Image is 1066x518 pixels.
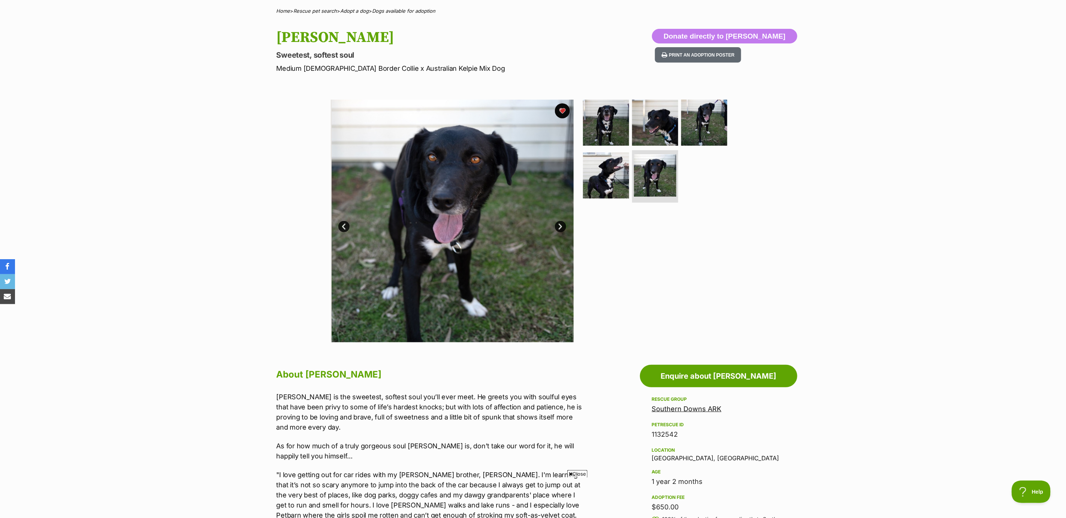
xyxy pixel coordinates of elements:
[655,47,741,63] button: Print an adoption poster
[652,446,785,461] div: [GEOGRAPHIC_DATA], [GEOGRAPHIC_DATA]
[583,152,629,199] img: Photo of Freddie
[652,494,785,500] div: Adoption fee
[640,365,797,387] a: Enquire about [PERSON_NAME]
[1012,481,1051,503] iframe: Help Scout Beacon - Open
[634,154,676,197] img: Photo of Freddie
[372,8,436,14] a: Dogs available for adoption
[652,29,797,44] button: Donate directly to [PERSON_NAME]
[652,502,785,512] div: $650.00
[632,100,678,146] img: Photo of Freddie
[277,50,594,60] p: Sweetest, softest soul
[567,470,588,478] span: Close
[583,100,629,146] img: Photo of Freddie
[652,469,785,475] div: Age
[332,100,574,342] img: Photo of Freddie
[555,221,566,232] a: Next
[652,422,785,428] div: PetRescue ID
[652,429,785,440] div: 1132542
[277,392,586,432] p: [PERSON_NAME] is the sweetest, softest soul you’ll ever meet. He greets you with soulful eyes tha...
[277,29,594,46] h1: [PERSON_NAME]
[258,8,809,14] div: > > >
[277,366,586,383] h2: About [PERSON_NAME]
[652,396,785,402] div: Rescue group
[652,447,785,453] div: Location
[652,476,785,487] div: 1 year 2 months
[397,481,670,514] iframe: Advertisement
[681,100,727,146] img: Photo of Freddie
[555,103,570,118] button: favourite
[294,8,337,14] a: Rescue pet search
[277,8,290,14] a: Home
[277,441,586,461] p: As for how much of a truly gorgeous soul [PERSON_NAME] is, don’t take our word for it, he will ha...
[338,221,350,232] a: Prev
[277,63,594,73] p: Medium [DEMOGRAPHIC_DATA] Border Collie x Australian Kelpie Mix Dog
[341,8,369,14] a: Adopt a dog
[652,405,722,413] a: Southern Downs ARK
